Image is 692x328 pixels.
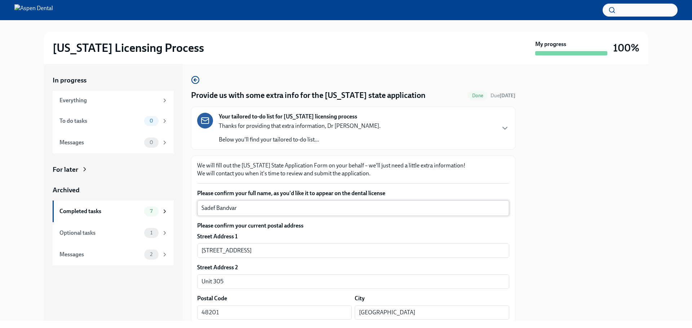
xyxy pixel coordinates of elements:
span: 0 [145,118,158,123]
a: Archived [53,185,174,195]
div: Messages [59,251,141,259]
span: Due [491,93,515,99]
h4: Provide us with some extra info for the [US_STATE] state application [191,90,426,101]
span: Done [468,93,488,98]
div: Everything [59,96,159,104]
h2: [US_STATE] Licensing Process [53,41,204,55]
div: Optional tasks [59,229,141,237]
span: 1 [146,230,157,235]
a: For later [53,165,174,174]
a: Messages2 [53,244,174,265]
h3: 100% [613,41,639,54]
span: August 30th, 2025 10:00 [491,92,515,99]
label: Street Address 2 [197,264,238,271]
a: Everything [53,91,174,110]
span: 7 [146,208,157,214]
label: City [355,295,365,302]
p: Thanks for providing that extra information, Dr [PERSON_NAME]. [219,122,381,130]
strong: [DATE] [500,93,515,99]
span: 0 [145,140,158,145]
div: For later [53,165,78,174]
a: Completed tasks7 [53,201,174,222]
strong: Your tailored to-do list for [US_STATE] licensing process [219,113,357,121]
img: Aspen Dental [14,4,53,16]
label: Please confirm your full name, as you'd like it to appear on the dental license [197,189,509,197]
p: We will fill out the [US_STATE] State Application Form on your behalf – we'll just need a little ... [197,162,509,178]
label: Postal Code [197,295,227,302]
label: Street Address 1 [197,233,238,241]
div: Completed tasks [59,207,141,215]
span: 2 [146,252,157,257]
div: Messages [59,139,141,147]
a: Optional tasks1 [53,222,174,244]
p: Below you'll find your tailored to-do list... [219,136,381,144]
a: To do tasks0 [53,110,174,132]
strong: My progress [535,40,566,48]
div: To do tasks [59,117,141,125]
a: Messages0 [53,132,174,153]
textarea: Sadef Bandvar [201,204,505,212]
label: Please confirm your current postal address [197,222,509,230]
a: In progress [53,76,174,85]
